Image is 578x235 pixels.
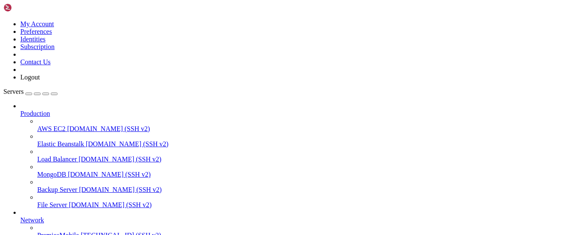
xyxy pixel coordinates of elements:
[20,110,575,117] a: Production
[20,36,46,43] a: Identities
[20,216,575,224] a: Network
[37,201,575,209] a: File Server [DOMAIN_NAME] (SSH v2)
[37,194,575,209] li: File Server [DOMAIN_NAME] (SSH v2)
[3,3,52,12] img: Shellngn
[20,28,52,35] a: Preferences
[37,125,66,132] span: AWS EC2
[3,88,24,95] span: Servers
[37,171,66,178] span: MongoDB
[79,156,162,163] span: [DOMAIN_NAME] (SSH v2)
[67,125,150,132] span: [DOMAIN_NAME] (SSH v2)
[20,216,44,224] span: Network
[20,110,50,117] span: Production
[37,163,575,178] li: MongoDB [DOMAIN_NAME] (SSH v2)
[20,58,51,66] a: Contact Us
[37,148,575,163] li: Load Balancer [DOMAIN_NAME] (SSH v2)
[37,125,575,133] a: AWS EC2 [DOMAIN_NAME] (SSH v2)
[37,178,575,194] li: Backup Server [DOMAIN_NAME] (SSH v2)
[37,171,575,178] a: MongoDB [DOMAIN_NAME] (SSH v2)
[37,156,575,163] a: Load Balancer [DOMAIN_NAME] (SSH v2)
[20,43,55,50] a: Subscription
[68,171,151,178] span: [DOMAIN_NAME] (SSH v2)
[37,186,77,193] span: Backup Server
[20,102,575,209] li: Production
[37,186,575,194] a: Backup Server [DOMAIN_NAME] (SSH v2)
[37,133,575,148] li: Elastic Beanstalk [DOMAIN_NAME] (SSH v2)
[79,186,162,193] span: [DOMAIN_NAME] (SSH v2)
[37,140,84,148] span: Elastic Beanstalk
[37,201,67,208] span: File Server
[20,20,54,27] a: My Account
[69,201,152,208] span: [DOMAIN_NAME] (SSH v2)
[3,88,58,95] a: Servers
[86,140,169,148] span: [DOMAIN_NAME] (SSH v2)
[20,74,40,81] a: Logout
[37,156,77,163] span: Load Balancer
[37,117,575,133] li: AWS EC2 [DOMAIN_NAME] (SSH v2)
[37,140,575,148] a: Elastic Beanstalk [DOMAIN_NAME] (SSH v2)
